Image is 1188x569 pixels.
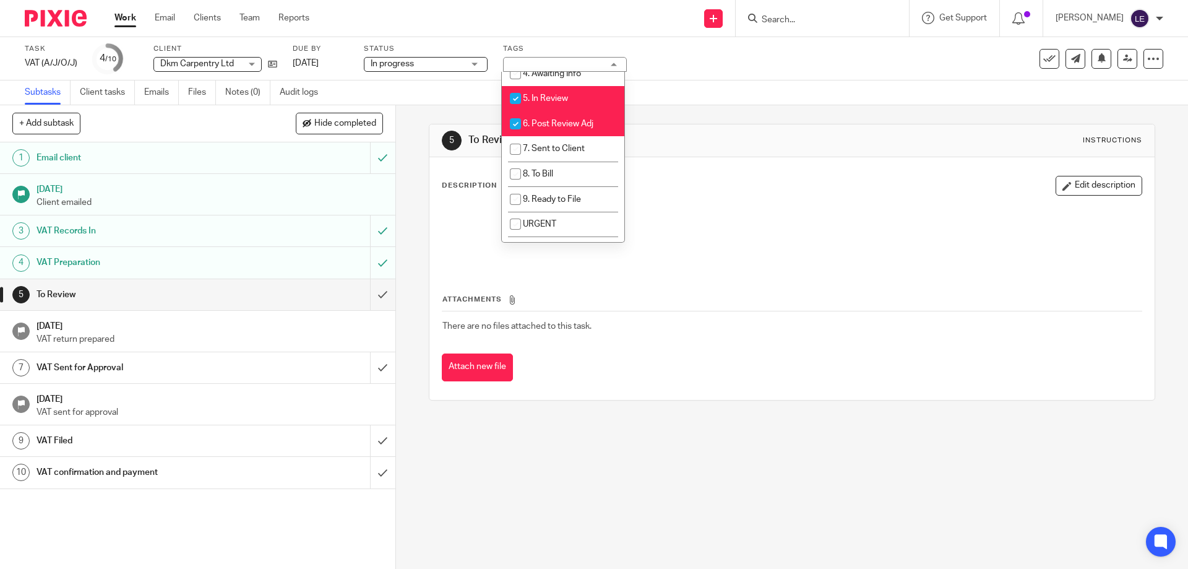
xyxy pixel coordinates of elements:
[523,119,593,128] span: 6. Post Review Adj
[25,57,77,69] div: VAT (A/J/O/J)
[278,12,309,24] a: Reports
[12,432,30,450] div: 9
[1056,12,1124,24] p: [PERSON_NAME]
[1083,136,1142,146] div: Instructions
[468,134,819,147] h1: To Review
[37,333,383,345] p: VAT return prepared
[37,406,383,419] p: VAT sent for approval
[105,56,116,63] small: /10
[12,222,30,240] div: 3
[523,220,556,228] span: URGENT
[188,80,216,105] a: Files
[144,80,179,105] a: Emails
[12,254,30,272] div: 4
[364,44,488,54] label: Status
[37,222,251,240] h1: VAT Records In
[194,12,221,24] a: Clients
[442,181,497,191] p: Description
[1130,9,1150,28] img: svg%3E
[155,12,175,24] a: Email
[442,322,592,331] span: There are no files attached to this task.
[939,14,987,22] span: Get Support
[12,149,30,167] div: 1
[37,196,383,209] p: Client emailed
[523,170,553,178] span: 8. To Bill
[160,59,234,68] span: Dkm Carpentry Ltd
[25,44,77,54] label: Task
[293,59,319,67] span: [DATE]
[37,390,383,406] h1: [DATE]
[225,80,270,105] a: Notes (0)
[280,80,327,105] a: Audit logs
[442,354,513,381] button: Attach new file
[523,195,581,204] span: 9. Ready to File
[503,44,627,54] label: Tags
[80,80,135,105] a: Client tasks
[371,59,414,68] span: In progress
[1056,176,1142,196] button: Edit description
[37,180,383,196] h1: [DATE]
[442,131,462,150] div: 5
[314,119,376,129] span: Hide completed
[37,432,251,450] h1: VAT Filed
[296,113,383,134] button: Hide completed
[153,44,277,54] label: Client
[25,80,71,105] a: Subtasks
[239,12,260,24] a: Team
[12,113,80,134] button: + Add subtask
[12,464,30,481] div: 10
[12,286,30,303] div: 5
[25,10,87,27] img: Pixie
[760,15,872,26] input: Search
[523,94,568,103] span: 5. In Review
[37,253,251,272] h1: VAT Preparation
[100,51,116,66] div: 4
[442,296,502,303] span: Attachments
[37,285,251,304] h1: To Review
[12,359,30,376] div: 7
[114,12,136,24] a: Work
[37,358,251,377] h1: VAT Sent for Approval
[37,317,383,332] h1: [DATE]
[37,149,251,167] h1: Email client
[523,69,581,78] span: 4. Awaiting Info
[37,463,251,482] h1: VAT confirmation and payment
[523,144,585,153] span: 7. Sent to Client
[293,44,348,54] label: Due by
